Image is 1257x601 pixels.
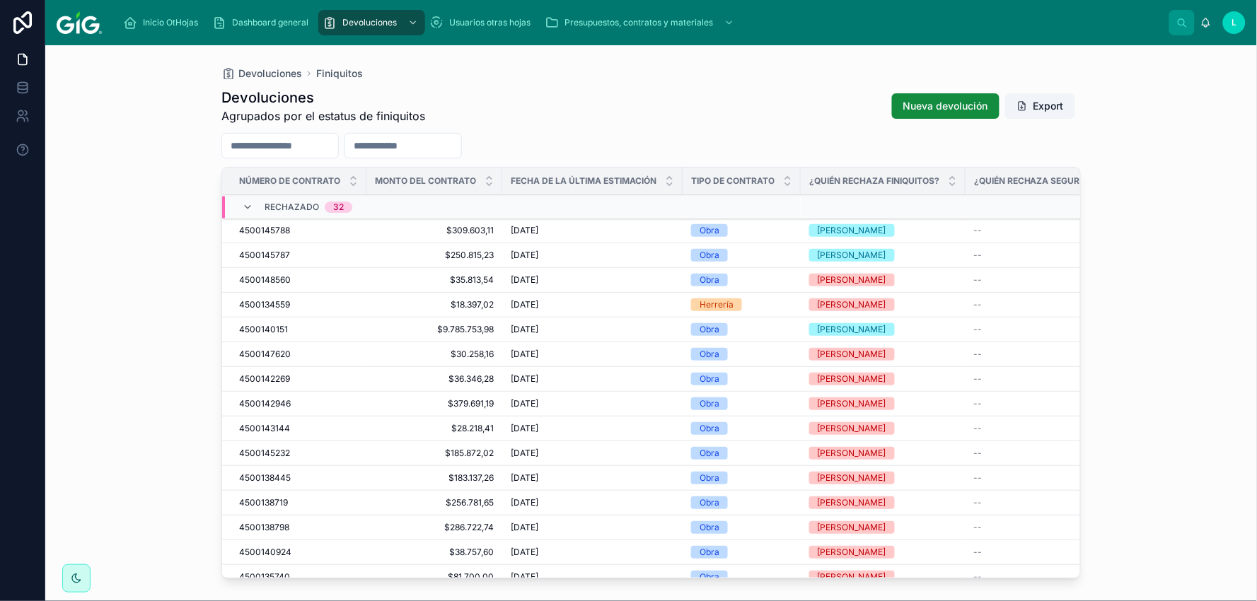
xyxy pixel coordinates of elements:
a: $36.346,28 [375,373,494,385]
a: 4500143144 [239,423,358,434]
span: Monto del contrato [375,175,476,187]
div: Obra [700,496,719,509]
span: [DATE] [511,324,538,335]
a: -- [974,448,1157,459]
a: $250.815,23 [375,250,494,261]
div: [PERSON_NAME] [818,496,886,509]
a: 4500138445 [239,472,358,484]
span: ¿Quién rechaza Finiquitos? [809,175,939,187]
span: -- [974,497,983,508]
a: 4500140924 [239,547,358,558]
a: [PERSON_NAME] [809,373,957,385]
div: [PERSON_NAME] [818,447,886,460]
div: [PERSON_NAME] [818,298,886,311]
span: $185.872,02 [375,448,494,459]
span: $379.691,19 [375,398,494,409]
a: [DATE] [511,324,674,335]
a: [PERSON_NAME] [809,323,957,336]
span: [DATE] [511,547,538,558]
span: $81.700,00 [375,571,494,583]
span: Fecha de la última estimación [511,175,656,187]
a: [DATE] [511,373,674,385]
div: Obra [700,224,719,237]
span: $18.397,02 [375,299,494,310]
span: Presupuestos, contratos y materiales [564,17,713,28]
span: Devoluciones [238,66,302,81]
span: 4500140151 [239,324,288,335]
span: Finiquitos [316,66,363,81]
span: -- [974,448,983,459]
a: -- [974,225,1157,236]
span: [DATE] [511,448,538,459]
div: Obra [700,521,719,534]
span: [DATE] [511,250,538,261]
span: 4500142946 [239,398,291,409]
a: 4500148560 [239,274,358,286]
a: 4500145232 [239,448,358,459]
a: [DATE] [511,522,674,533]
button: Nueva devolución [892,93,1000,119]
span: 4500145787 [239,250,290,261]
span: 4500135740 [239,571,290,583]
button: Export [1005,93,1075,119]
div: Obra [700,397,719,410]
a: $35.813,54 [375,274,494,286]
a: [DATE] [511,448,674,459]
span: 4500142269 [239,373,290,385]
a: Inicio OtHojas [119,10,208,35]
span: 4500138719 [239,497,288,508]
a: [DATE] [511,398,674,409]
a: -- [974,250,1157,261]
div: [PERSON_NAME] [818,472,886,484]
a: -- [974,299,1157,310]
span: -- [974,522,983,533]
a: Obra [691,447,792,460]
a: [DATE] [511,472,674,484]
span: [DATE] [511,497,538,508]
div: Obra [700,472,719,484]
a: $256.781,65 [375,497,494,508]
a: 4500145787 [239,250,358,261]
span: 4500134559 [239,299,290,310]
a: [PERSON_NAME] [809,298,957,311]
a: Devoluciones [318,10,425,35]
a: Presupuestos, contratos y materiales [540,10,741,35]
div: [PERSON_NAME] [818,249,886,262]
a: -- [974,571,1157,583]
div: Obra [700,546,719,559]
div: [PERSON_NAME] [818,274,886,286]
span: Rechazado [265,202,319,214]
a: $309.603,11 [375,225,494,236]
span: [DATE] [511,472,538,484]
span: Usuarios otras hojas [449,17,531,28]
span: [DATE] [511,522,538,533]
a: $286.722,74 [375,522,494,533]
div: Obra [700,323,719,336]
a: 4500134559 [239,299,358,310]
a: [PERSON_NAME] [809,546,957,559]
a: [PERSON_NAME] [809,249,957,262]
a: [DATE] [511,547,674,558]
a: Herrería [691,298,792,311]
a: 4500138798 [239,522,358,533]
div: [PERSON_NAME] [818,348,886,361]
span: -- [974,472,983,484]
a: [PERSON_NAME] [809,224,957,237]
span: -- [974,274,983,286]
div: Obra [700,422,719,435]
a: -- [974,497,1157,508]
a: Obra [691,397,792,410]
span: Devoluciones [342,17,397,28]
span: [DATE] [511,423,538,434]
a: 4500142946 [239,398,358,409]
a: Devoluciones [221,66,302,81]
a: -- [974,547,1157,558]
span: [DATE] [511,299,538,310]
span: [DATE] [511,225,538,236]
span: -- [974,349,983,360]
a: [PERSON_NAME] [809,422,957,435]
a: [PERSON_NAME] [809,571,957,583]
